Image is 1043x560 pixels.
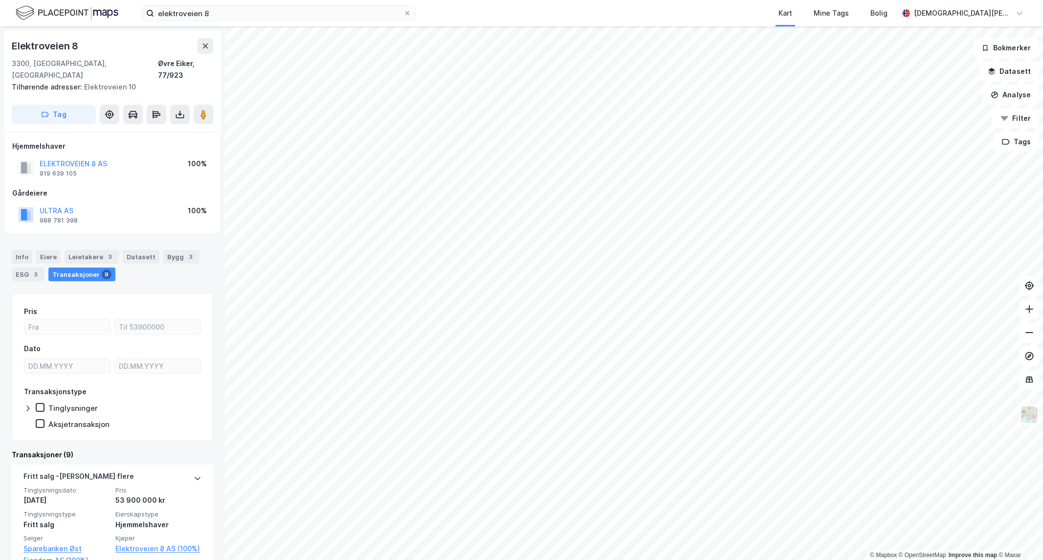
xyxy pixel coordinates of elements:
[12,83,84,91] span: Tilhørende adresser:
[994,132,1039,152] button: Tags
[188,158,207,170] div: 100%
[12,187,213,199] div: Gårdeiere
[40,217,78,224] div: 988 781 398
[115,510,201,518] span: Eierskapstype
[12,81,205,93] div: Elektroveien 10
[188,205,207,217] div: 100%
[31,269,41,279] div: 3
[115,543,201,555] a: Elektroveien 8 AS (100%)
[123,250,159,264] div: Datasett
[24,343,41,355] div: Dato
[23,519,110,531] div: Fritt salg
[115,358,200,373] input: DD.MM.YYYY
[48,268,115,281] div: Transaksjoner
[12,58,158,81] div: 3300, [GEOGRAPHIC_DATA], [GEOGRAPHIC_DATA]
[163,250,200,264] div: Bygg
[158,58,213,81] div: Øvre Eiker, 77/923
[115,494,201,506] div: 53 900 000 kr
[115,519,201,531] div: Hjemmelshaver
[16,4,118,22] img: logo.f888ab2527a4732fd821a326f86c7f29.svg
[778,7,792,19] div: Kart
[12,268,44,281] div: ESG
[12,38,80,54] div: Elektroveien 8
[115,534,201,542] span: Kjøper
[24,319,110,334] input: Fra
[1020,405,1039,424] img: Z
[40,170,77,178] div: 919 639 105
[870,552,897,559] a: Mapbox
[979,62,1039,81] button: Datasett
[870,7,888,19] div: Bolig
[48,403,98,413] div: Tinglysninger
[12,250,32,264] div: Info
[23,534,110,542] span: Selger
[982,85,1039,105] button: Analyse
[814,7,849,19] div: Mine Tags
[994,513,1043,560] div: Kontrollprogram for chat
[23,470,134,486] div: Fritt salg - [PERSON_NAME] flere
[186,252,196,262] div: 3
[115,486,201,494] span: Pris
[973,38,1039,58] button: Bokmerker
[994,513,1043,560] iframe: Chat Widget
[23,486,110,494] span: Tinglysningsdato
[102,269,111,279] div: 9
[36,250,61,264] div: Eiere
[12,449,213,461] div: Transaksjoner (9)
[24,386,87,398] div: Transaksjonstype
[48,420,110,429] div: Aksjetransaksjon
[154,6,403,21] input: Søk på adresse, matrikkel, gårdeiere, leietakere eller personer
[105,252,115,262] div: 3
[899,552,946,559] a: OpenStreetMap
[115,319,200,334] input: Til 53900000
[949,552,997,559] a: Improve this map
[914,7,1012,19] div: [DEMOGRAPHIC_DATA][PERSON_NAME]
[24,306,37,317] div: Pris
[65,250,119,264] div: Leietakere
[24,358,110,373] input: DD.MM.YYYY
[992,109,1039,128] button: Filter
[12,105,96,124] button: Tag
[12,140,213,152] div: Hjemmelshaver
[23,494,110,506] div: [DATE]
[23,510,110,518] span: Tinglysningstype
